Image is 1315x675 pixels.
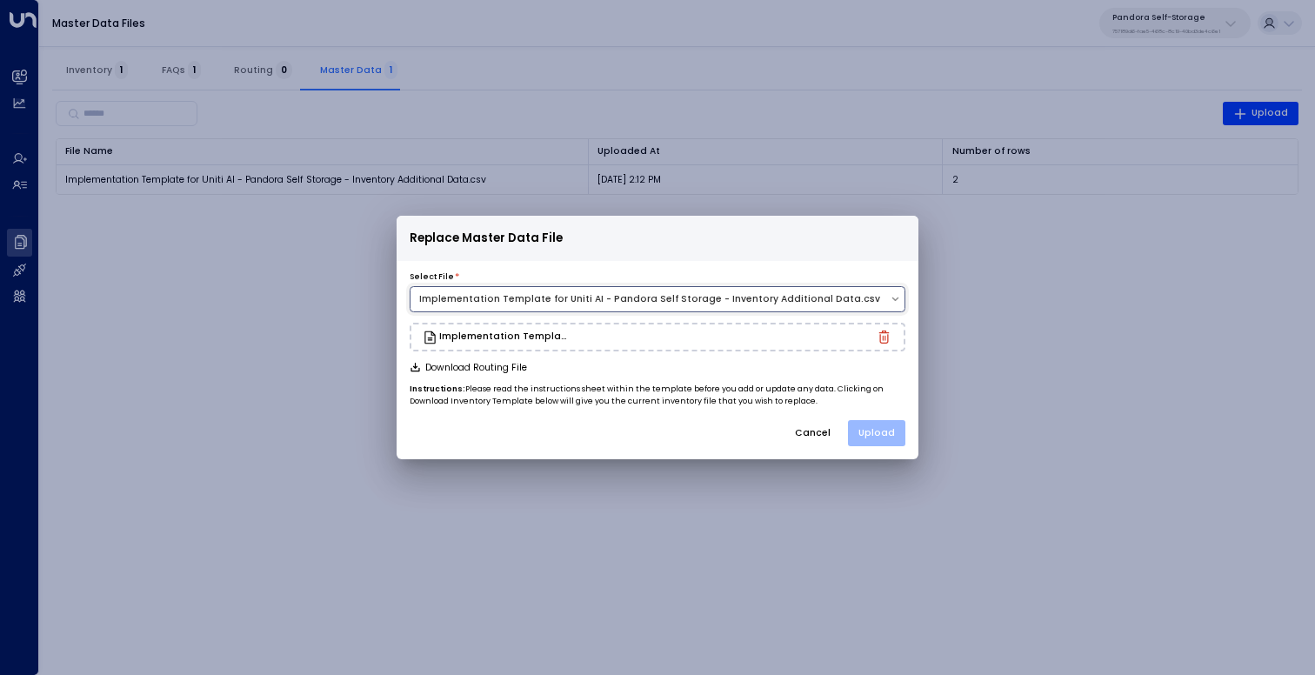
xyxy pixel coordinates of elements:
[410,229,563,248] span: Replace Master Data File
[848,420,905,446] button: Upload
[410,362,527,373] button: Download Routing File
[410,384,905,407] p: Please read the instructions sheet within the template before you add or update any data. Clickin...
[439,332,570,342] h3: Implementation Template for Uniti AI - Pandora Self Storage - Inventory Additional Data.csv
[784,420,842,446] button: Cancel
[410,271,454,284] label: Select File
[410,384,465,394] b: Instructions:
[419,292,881,306] div: Implementation Template for Uniti AI - Pandora Self Storage - Inventory Additional Data.csv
